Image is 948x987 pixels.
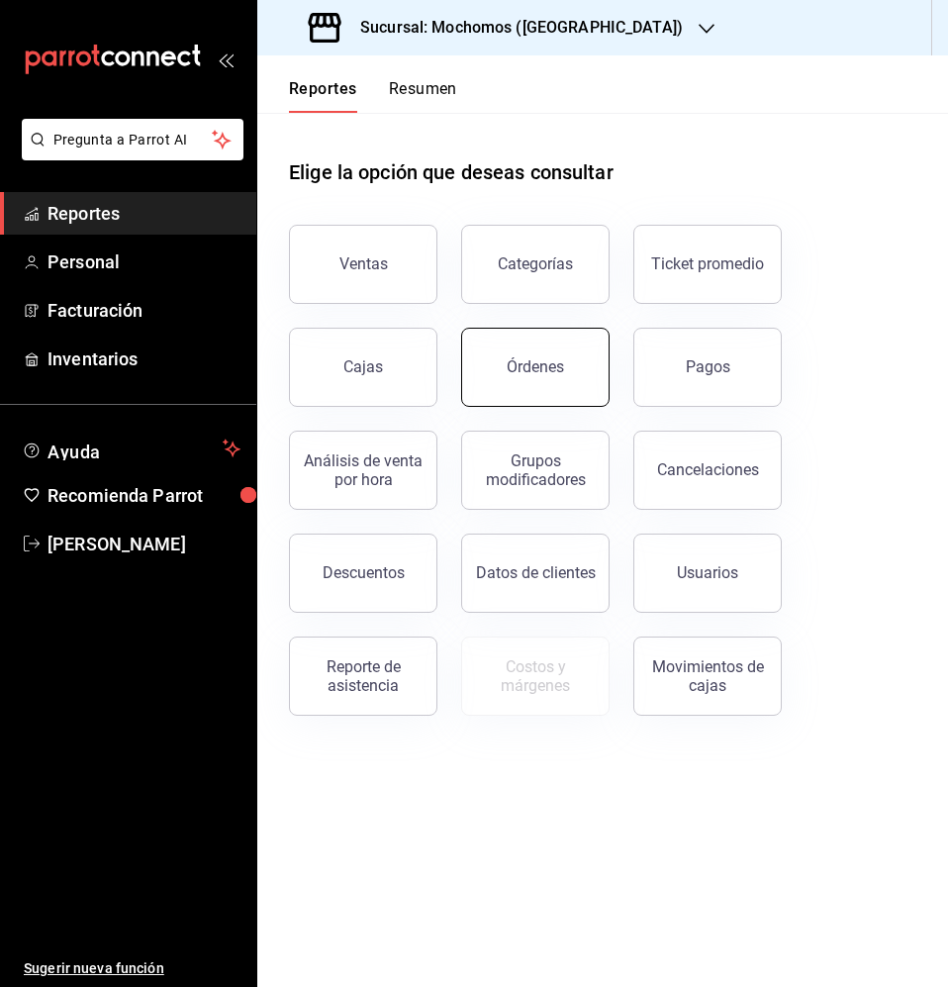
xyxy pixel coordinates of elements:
div: Reporte de asistencia [302,657,425,695]
div: Cajas [343,357,383,376]
button: Resumen [389,79,457,113]
span: Ayuda [47,437,215,460]
a: Pregunta a Parrot AI [14,144,243,164]
button: Órdenes [461,328,610,407]
div: Cancelaciones [657,460,759,479]
div: Pagos [686,357,730,376]
div: Órdenes [507,357,564,376]
span: [PERSON_NAME] [47,531,240,557]
div: Usuarios [677,563,738,582]
button: Pagos [633,328,782,407]
button: Cajas [289,328,437,407]
span: Pregunta a Parrot AI [53,130,213,150]
h3: Sucursal: Mochomos ([GEOGRAPHIC_DATA]) [344,16,683,40]
button: open_drawer_menu [218,51,234,67]
button: Cancelaciones [633,431,782,510]
button: Reportes [289,79,357,113]
button: Datos de clientes [461,534,610,613]
div: Datos de clientes [476,563,596,582]
button: Categorías [461,225,610,304]
div: Descuentos [323,563,405,582]
button: Contrata inventarios para ver este reporte [461,637,610,716]
span: Personal [47,248,240,275]
span: Recomienda Parrot [47,482,240,509]
span: Sugerir nueva función [24,958,240,979]
button: Pregunta a Parrot AI [22,119,243,160]
div: Análisis de venta por hora [302,451,425,489]
h1: Elige la opción que deseas consultar [289,157,614,187]
button: Ticket promedio [633,225,782,304]
div: Movimientos de cajas [646,657,769,695]
button: Análisis de venta por hora [289,431,437,510]
button: Descuentos [289,534,437,613]
button: Grupos modificadores [461,431,610,510]
button: Ventas [289,225,437,304]
span: Reportes [47,200,240,227]
div: Ventas [339,254,388,273]
div: Costos y márgenes [474,657,597,695]
div: Ticket promedio [651,254,764,273]
span: Inventarios [47,345,240,372]
div: navigation tabs [289,79,457,113]
button: Movimientos de cajas [633,637,782,716]
button: Reporte de asistencia [289,637,437,716]
button: Usuarios [633,534,782,613]
div: Grupos modificadores [474,451,597,489]
div: Categorías [498,254,573,273]
span: Facturación [47,297,240,324]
